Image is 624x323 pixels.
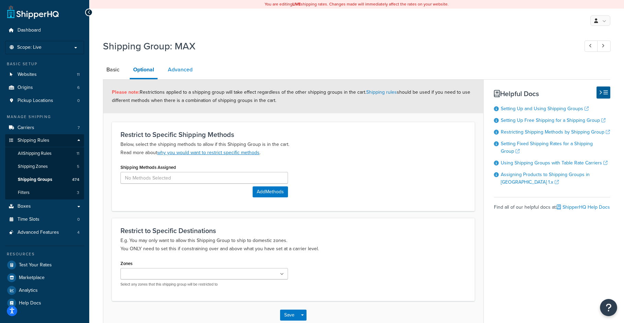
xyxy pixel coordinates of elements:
span: Origins [18,85,33,91]
a: Setting Up Free Shipping for a Shipping Group [501,117,605,124]
a: ShipperHQ Help Docs [557,204,610,211]
span: Test Your Rates [19,262,52,268]
a: Time Slots0 [5,213,84,226]
a: Basic [103,61,123,78]
a: Setting Up and Using Shipping Groups [501,105,589,112]
label: Shipping Methods Assigned [120,165,176,170]
button: Hide Help Docs [597,86,610,99]
span: Boxes [18,204,31,209]
a: Analytics [5,284,84,297]
button: Save [280,310,299,321]
span: 11 [77,72,80,78]
a: Websites11 [5,68,84,81]
button: AddMethods [253,186,288,197]
div: Basic Setup [5,61,84,67]
span: Help Docs [19,300,41,306]
span: Dashboard [18,27,41,33]
a: Help Docs [5,297,84,309]
span: 6 [77,85,80,91]
div: Find all of our helpful docs at: [494,197,611,212]
span: Filters [18,190,30,196]
li: Filters [5,186,84,199]
span: Pickup Locations [18,98,53,104]
span: Carriers [18,125,34,131]
a: AllShipping Rules11 [5,147,84,160]
li: Shipping Groups [5,173,84,186]
a: Boxes [5,200,84,213]
a: Filters3 [5,186,84,199]
label: Zones [120,261,132,266]
li: Websites [5,68,84,81]
h3: Helpful Docs [494,90,611,97]
a: Restricting Shipping Methods by Shipping Group [501,128,610,136]
a: Pickup Locations0 [5,94,84,107]
a: Dashboard [5,24,84,37]
h1: Shipping Group: MAX [103,39,572,53]
button: Open Resource Center [600,299,617,316]
span: All Shipping Rules [18,151,51,157]
h3: Restrict to Specific Shipping Methods [120,131,466,138]
p: Below, select the shipping methods to allow if this Shipping Group is in the cart. Read more about . [120,140,466,157]
a: Optional [130,61,158,79]
a: Next Record [597,41,611,52]
a: why you would want to restrict specific methods [157,149,259,156]
a: Origins6 [5,81,84,94]
span: Marketplace [19,275,45,281]
span: 11 [77,151,79,157]
a: Shipping rules [366,89,397,96]
a: Test Your Rates [5,259,84,271]
a: Shipping Groups474 [5,173,84,186]
a: Using Shipping Groups with Table Rate Carriers [501,159,608,166]
a: Previous Record [585,41,598,52]
span: Websites [18,72,37,78]
strong: Please note: [112,89,140,96]
span: Restrictions applied to a shipping group will take effect regardless of the other shipping groups... [112,89,470,104]
a: Shipping Rules [5,134,84,147]
span: 7 [78,125,80,131]
span: 5 [77,164,79,170]
p: Select any zones that this shipping group will be restricted to [120,282,288,287]
a: Marketplace [5,272,84,284]
span: Shipping Rules [18,138,49,143]
span: 3 [77,190,79,196]
span: Shipping Groups [18,177,52,183]
div: Manage Shipping [5,114,84,120]
li: Carriers [5,122,84,134]
span: Scope: Live [17,45,42,50]
li: Time Slots [5,213,84,226]
h3: Restrict to Specific Destinations [120,227,466,234]
li: Origins [5,81,84,94]
a: Setting Fixed Shipping Rates for a Shipping Group [501,140,593,155]
input: No Methods Selected [120,172,288,184]
p: E.g. You may only want to allow this Shipping Group to ship to domestic zones. You ONLY need to s... [120,237,466,253]
li: Shipping Zones [5,160,84,173]
span: 474 [72,177,79,183]
span: Advanced Features [18,230,59,235]
a: Advanced [164,61,196,78]
span: Shipping Zones [18,164,48,170]
a: Shipping Zones5 [5,160,84,173]
b: LIVE [292,1,301,7]
li: Shipping Rules [5,134,84,199]
a: Advanced Features4 [5,226,84,239]
span: 0 [77,98,80,104]
span: Analytics [19,288,38,293]
li: Advanced Features [5,226,84,239]
a: Carriers7 [5,122,84,134]
span: 0 [77,217,80,222]
li: Pickup Locations [5,94,84,107]
span: 4 [77,230,80,235]
span: Time Slots [18,217,39,222]
div: Resources [5,251,84,257]
a: Assigning Products to Shipping Groups in [GEOGRAPHIC_DATA] 1.x [501,171,590,186]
